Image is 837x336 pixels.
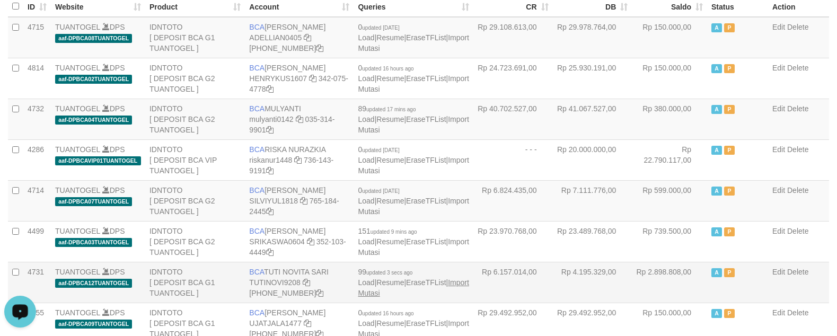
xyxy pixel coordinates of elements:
td: DPS [51,262,145,303]
span: BCA [249,227,265,235]
a: Resume [376,74,404,83]
td: Rp 23.970.768,00 [473,221,553,262]
span: 151 [358,227,417,235]
a: Copy riskanur1448 to clipboard [294,156,302,164]
span: Active [711,64,722,73]
td: IDNTOTO [ DEPOSIT BCA G2 TUANTOGEL ] [145,58,245,99]
a: Delete [787,23,808,31]
a: Copy SRIKASWA0604 to clipboard [307,237,314,246]
a: TUTINOVI9208 [249,278,300,287]
td: Rp 6.157.014,00 [473,262,553,303]
td: DPS [51,221,145,262]
span: updated [DATE] [362,147,399,153]
a: EraseTFList [406,115,446,123]
td: Rp 24.723.691,00 [473,58,553,99]
a: Import Mutasi [358,33,469,52]
a: Resume [376,278,404,287]
td: Rp 150.000,00 [632,17,707,58]
span: BCA [249,308,265,317]
a: Delete [787,64,808,72]
span: aaf-DPBCA08TUANTOGEL [55,34,132,43]
a: EraseTFList [406,74,446,83]
a: Delete [787,145,808,154]
a: Copy 5655032115 to clipboard [316,44,323,52]
td: Rp 739.500,00 [632,221,707,262]
a: Resume [376,33,404,42]
span: aaf-DPBCA02TUANTOGEL [55,75,132,84]
span: aaf-DPBCA09TUANTOGEL [55,320,132,329]
span: updated 9 mins ago [371,229,417,235]
a: EraseTFList [406,278,446,287]
span: Active [711,105,722,114]
td: Rp 41.067.527,00 [553,99,632,139]
button: Open LiveChat chat widget [4,4,36,36]
span: | | | [358,23,469,52]
td: TUTI NOVITA SARI [PHONE_NUMBER] [245,262,354,303]
span: Paused [724,309,735,318]
td: [PERSON_NAME] [PHONE_NUMBER] [245,17,354,58]
a: Copy 3420754778 to clipboard [266,85,274,93]
td: IDNTOTO [ DEPOSIT BCA G1 TUANTOGEL ] [145,262,245,303]
td: DPS [51,99,145,139]
td: 4499 [23,221,51,262]
span: BCA [249,186,265,194]
a: Resume [376,319,404,328]
td: Rp 23.489.768,00 [553,221,632,262]
a: Import Mutasi [358,115,469,134]
a: TUANTOGEL [55,145,100,154]
a: TUANTOGEL [55,23,100,31]
span: | | | [358,64,469,93]
a: Edit [772,186,785,194]
span: aaf-DPBCAVIP01TUANTOGEL [55,156,141,165]
span: BCA [249,104,265,113]
a: Import Mutasi [358,278,469,297]
td: 4714 [23,180,51,221]
span: aaf-DPBCA03TUANTOGEL [55,238,132,247]
a: Copy UJATJALA1477 to clipboard [304,319,311,328]
span: 0 [358,64,413,72]
span: Paused [724,23,735,32]
a: Copy HENRYKUS1607 to clipboard [309,74,316,83]
a: Delete [787,104,808,113]
td: DPS [51,58,145,99]
a: TUANTOGEL [55,308,100,317]
td: Rp 29.108.613,00 [473,17,553,58]
a: Delete [787,227,808,235]
a: TUANTOGEL [55,104,100,113]
a: Edit [772,23,785,31]
span: | | | [358,227,469,257]
td: Rp 25.930.191,00 [553,58,632,99]
a: Load [358,278,374,287]
span: Paused [724,268,735,277]
a: Load [358,74,374,83]
span: BCA [249,145,265,154]
span: 0 [358,145,399,154]
span: Paused [724,227,735,236]
a: EraseTFList [406,237,446,246]
span: 0 [358,186,399,194]
span: Active [711,227,722,236]
a: riskanur1448 [249,156,292,164]
a: Load [358,237,374,246]
a: Delete [787,268,808,276]
a: Copy ADELLIAN0405 to clipboard [304,33,311,42]
span: Active [711,268,722,277]
a: TUANTOGEL [55,64,100,72]
span: Active [711,187,722,196]
span: 0 [358,23,399,31]
span: Paused [724,146,735,155]
a: Delete [787,186,808,194]
td: 4286 [23,139,51,180]
a: ADELLIAN0405 [249,33,302,42]
a: EraseTFList [406,33,446,42]
td: Rp 599.000,00 [632,180,707,221]
span: aaf-DPBCA12TUANTOGEL [55,279,132,288]
a: Copy TUTINOVI9208 to clipboard [303,278,310,287]
span: BCA [249,64,265,72]
td: IDNTOTO [ DEPOSIT BCA G2 TUANTOGEL ] [145,221,245,262]
span: Active [711,23,722,32]
td: Rp 40.702.527,00 [473,99,553,139]
a: Load [358,319,374,328]
a: SILVIYUL1818 [249,197,298,205]
span: 0 [358,308,413,317]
